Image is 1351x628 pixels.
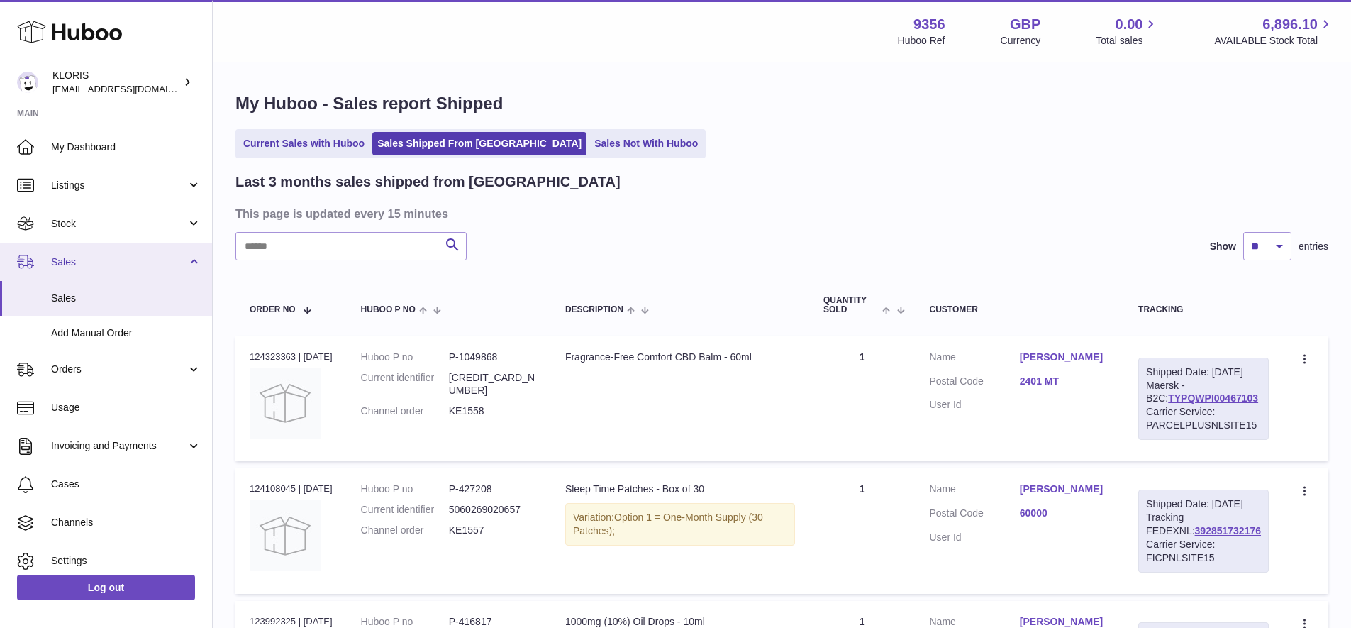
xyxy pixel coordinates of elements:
img: huboo@kloriscbd.com [17,72,38,93]
a: [PERSON_NAME] [1020,483,1110,496]
td: 1 [809,336,916,461]
span: AVAILABLE Stock Total [1214,34,1334,48]
div: Currency [1001,34,1041,48]
span: [EMAIL_ADDRESS][DOMAIN_NAME] [52,83,209,94]
span: Settings [51,554,201,568]
span: Invoicing and Payments [51,439,187,453]
dt: Postal Code [930,375,1020,392]
dt: Channel order [361,524,449,537]
dt: Current identifier [361,503,449,517]
div: 123992325 | [DATE] [250,615,333,628]
div: Maersk - B2C: [1138,358,1269,440]
dt: Name [930,351,1020,368]
img: no-photo.jpg [250,368,321,439]
span: Description [565,305,623,314]
a: Sales Shipped From [GEOGRAPHIC_DATA] [372,132,586,155]
div: Customer [930,305,1111,314]
span: Option 1 = One-Month Supply (30 Patches); [573,512,763,536]
a: [PERSON_NAME] [1020,351,1110,364]
a: 2401 MT [1020,375,1110,388]
div: Variation: [565,503,795,546]
dt: Huboo P no [361,351,449,364]
strong: 9356 [913,15,945,34]
a: Sales Not With Huboo [589,132,703,155]
div: Shipped Date: [DATE] [1146,497,1261,511]
span: Huboo P no [361,305,416,314]
div: 124323363 | [DATE] [250,351,333,363]
div: Tracking [1138,305,1269,314]
span: Cases [51,478,201,491]
dt: Name [930,483,1020,500]
a: Current Sales with Huboo [238,132,369,155]
label: Show [1210,240,1236,253]
span: My Dashboard [51,141,201,154]
span: Listings [51,179,187,192]
dt: Current identifier [361,371,449,398]
dd: [CREDIT_CARD_NUMBER] [449,371,537,398]
span: Orders [51,363,187,376]
h2: Last 3 months sales shipped from [GEOGRAPHIC_DATA] [235,172,621,192]
a: 0.00 Total sales [1096,15,1159,48]
span: Stock [51,217,187,231]
div: 124108045 | [DATE] [250,483,333,495]
a: TYPQWPI00467103 [1168,392,1258,404]
div: KLORIS [52,69,180,96]
dt: Huboo P no [361,483,449,496]
dd: P-1049868 [449,351,537,364]
span: Quantity Sold [823,296,879,314]
dt: User Id [930,398,1020,412]
div: Carrier Service: FICPNLSITE15 [1146,538,1261,565]
span: Usage [51,401,201,414]
span: 6,896.10 [1262,15,1318,34]
strong: GBP [1010,15,1040,34]
div: Carrier Service: PARCELPLUSNLSITE15 [1146,405,1261,432]
a: 60000 [1020,507,1110,520]
span: Order No [250,305,296,314]
div: Tracking FEDEXNL: [1138,490,1269,572]
div: Huboo Ref [898,34,945,48]
span: Sales [51,292,201,305]
span: entries [1299,240,1328,253]
dd: KE1557 [449,524,537,537]
dd: P-427208 [449,483,537,496]
div: Fragrance-Free Comfort CBD Balm - 60ml [565,351,795,364]
span: 0.00 [1116,15,1143,34]
td: 1 [809,468,916,593]
dd: 5060269020657 [449,503,537,517]
span: Add Manual Order [51,326,201,340]
dt: Channel order [361,404,449,418]
a: 392851732176 [1195,525,1261,536]
span: Total sales [1096,34,1159,48]
div: Sleep Time Patches - Box of 30 [565,483,795,496]
img: no-photo.jpg [250,500,321,571]
dt: User Id [930,531,1020,544]
dd: KE1558 [449,404,537,418]
span: Sales [51,255,187,269]
dt: Postal Code [930,507,1020,524]
a: Log out [17,575,195,600]
h1: My Huboo - Sales report Shipped [235,92,1328,115]
h3: This page is updated every 15 minutes [235,206,1325,221]
div: Shipped Date: [DATE] [1146,365,1261,379]
a: 6,896.10 AVAILABLE Stock Total [1214,15,1334,48]
span: Channels [51,516,201,529]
